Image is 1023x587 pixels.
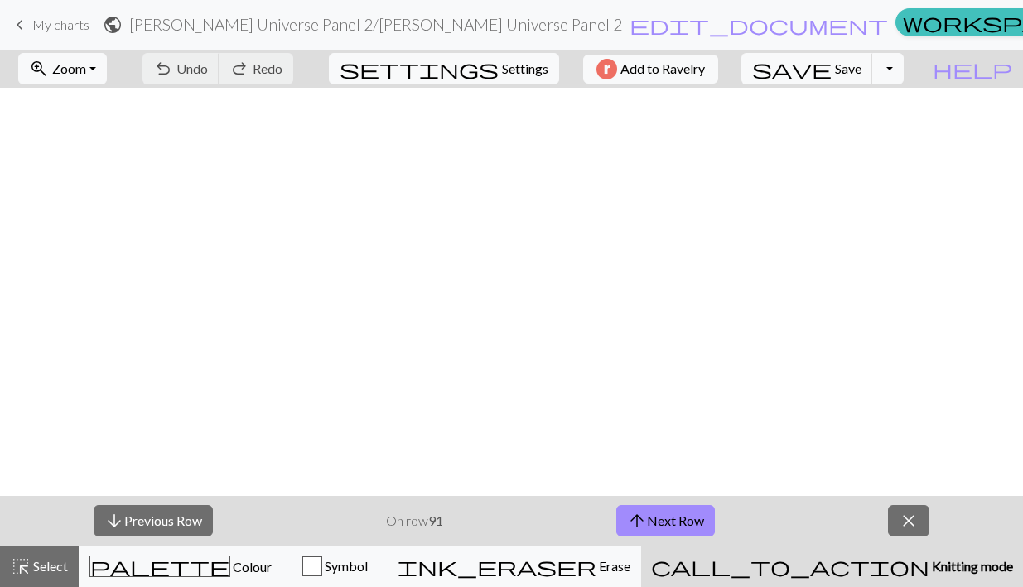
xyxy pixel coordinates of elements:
[340,59,499,79] i: Settings
[620,59,705,79] span: Add to Ravelry
[329,53,559,84] button: SettingsSettings
[596,59,617,79] img: Ravelry
[428,512,443,528] strong: 91
[502,59,548,79] span: Settings
[340,57,499,80] span: settings
[10,13,30,36] span: keyboard_arrow_left
[103,13,123,36] span: public
[583,55,718,84] button: Add to Ravelry
[94,505,213,536] button: Previous Row
[835,60,861,76] span: Save
[18,53,107,84] button: Zoom
[90,555,229,578] span: palette
[31,558,68,574] span: Select
[933,57,1012,80] span: help
[627,509,647,532] span: arrow_upward
[10,11,89,39] a: My charts
[32,17,89,32] span: My charts
[52,60,86,76] span: Zoom
[322,558,368,574] span: Symbol
[386,511,443,531] p: On row
[282,546,387,587] button: Symbol
[11,555,31,578] span: highlight_alt
[741,53,873,84] button: Save
[104,509,124,532] span: arrow_downward
[398,555,596,578] span: ink_eraser
[752,57,832,80] span: save
[79,546,282,587] button: Colour
[596,558,630,574] span: Erase
[929,558,1013,574] span: Knitting mode
[387,546,641,587] button: Erase
[899,509,919,532] span: close
[651,555,929,578] span: call_to_action
[641,546,1023,587] button: Knitting mode
[230,559,272,575] span: Colour
[129,15,622,34] h2: [PERSON_NAME] Universe Panel 2 / [PERSON_NAME] Universe Panel 2
[630,13,888,36] span: edit_document
[29,57,49,80] span: zoom_in
[616,505,715,536] button: Next Row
